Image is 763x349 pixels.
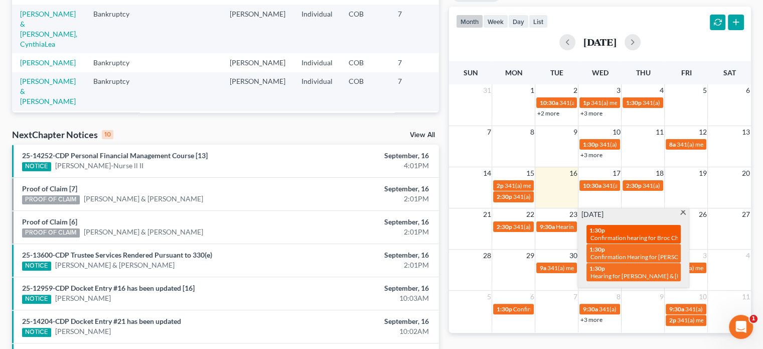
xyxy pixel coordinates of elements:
span: 1:30p [589,265,605,272]
span: 13 [741,126,751,138]
span: 1p [582,99,589,106]
td: [PERSON_NAME] [222,72,293,111]
div: September, 16 [300,316,429,326]
span: 19 [697,167,707,179]
span: 10 [611,126,621,138]
span: 341(a) meeting for [PERSON_NAME] [642,182,739,189]
span: 7 [572,291,578,303]
span: [DATE] [581,209,603,219]
span: 3 [615,84,621,96]
span: 6 [745,84,751,96]
div: 2:01PM [300,227,429,237]
button: week [483,15,508,28]
td: Individual [293,5,341,53]
span: 4 [658,84,664,96]
span: 5 [486,291,492,303]
td: 7 [390,5,440,53]
span: Wed [591,68,608,77]
span: 2p [669,316,676,324]
span: 1 [749,315,757,323]
span: 15 [525,167,535,179]
span: 9:30a [582,305,597,313]
button: list [529,15,548,28]
span: 2:30p [496,193,512,200]
a: View All [410,132,435,139]
td: [PERSON_NAME] [222,5,293,53]
div: NOTICE [22,295,51,304]
span: 3 [701,250,707,262]
span: 10 [697,291,707,303]
span: 1 [529,84,535,96]
div: 4:01PM [300,161,429,171]
a: [PERSON_NAME] & [PERSON_NAME], CynthiaLea [20,10,77,48]
div: NOTICE [22,328,51,337]
a: [PERSON_NAME] & [PERSON_NAME] [20,77,76,105]
a: Proof of Claim [6] [22,217,77,226]
a: 25-14204-CDP Docket Entry #21 has been updated [22,317,181,325]
div: September, 16 [300,283,429,293]
span: 341(a) Meeting for [PERSON_NAME] [602,182,699,189]
span: 9 [658,291,664,303]
span: 7 [486,126,492,138]
td: Bankruptcy [85,72,148,111]
h2: [DATE] [583,37,617,47]
td: Bankruptcy [85,53,148,72]
a: [PERSON_NAME] & [PERSON_NAME] [84,194,203,204]
span: 20 [741,167,751,179]
span: 341(a) meeting for [MEDICAL_DATA][PERSON_NAME] [513,193,658,200]
span: 2p [496,182,503,189]
td: [PERSON_NAME] [222,53,293,72]
span: 2:30p [626,182,641,189]
span: 2:30p [496,223,512,230]
span: 1:30p [589,246,605,253]
span: Mon [505,68,522,77]
td: COB [341,72,390,111]
a: 25-13600-CDP Trustee Services Rendered Pursuant to 330(e) [22,251,212,259]
td: Bankruptcy [85,111,148,150]
span: Fri [681,68,691,77]
span: 10:30a [582,182,601,189]
span: 14 [482,167,492,179]
div: 10 [102,130,113,139]
div: 2:01PM [300,194,429,204]
span: 9:30a [539,223,554,230]
span: 1:30p [589,226,605,234]
span: 29 [525,250,535,262]
a: Proof of Claim [7] [22,184,77,193]
td: COB [341,5,390,53]
span: 341(a) meeting for [PERSON_NAME] [547,264,644,272]
span: 17 [611,167,621,179]
span: Hearing for [PERSON_NAME] & [PERSON_NAME] [590,272,722,280]
span: Sat [723,68,735,77]
span: 1:30p [626,99,641,106]
span: 11 [741,291,751,303]
a: [PERSON_NAME] [20,58,76,67]
span: 6 [529,291,535,303]
span: 30 [568,250,578,262]
span: Confirmation Hearing for [PERSON_NAME] [590,253,705,261]
span: 1:30p [582,141,598,148]
div: NOTICE [22,262,51,271]
span: 21 [482,208,492,220]
span: 12 [697,126,707,138]
span: 341(a) meeting for [PERSON_NAME] [642,99,739,106]
span: 23 [568,208,578,220]
span: 27 [741,208,751,220]
div: NextChapter Notices [12,129,113,141]
span: 341(a) meeting for [PERSON_NAME] & [PERSON_NAME] [559,99,709,106]
span: Sun [463,68,478,77]
span: 31 [482,84,492,96]
span: 341(a) meeting for [PERSON_NAME] [599,141,696,148]
td: 7 [390,53,440,72]
td: COB [341,53,390,72]
span: 4 [745,250,751,262]
td: COB [341,111,390,150]
span: 16 [568,167,578,179]
td: 7 [390,72,440,111]
span: 9 [572,126,578,138]
a: [PERSON_NAME] & [PERSON_NAME] [55,260,175,270]
span: 28 [482,250,492,262]
div: PROOF OF CLAIM [22,195,80,204]
span: 341(a) meeting for [PERSON_NAME] [598,305,695,313]
a: [PERSON_NAME]-Nurse ll II [55,161,143,171]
